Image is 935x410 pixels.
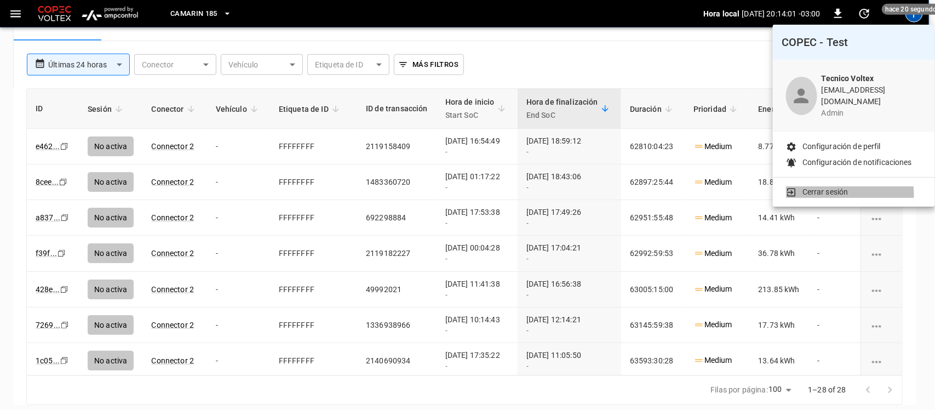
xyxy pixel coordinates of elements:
h6: COPEC - Test [782,33,926,51]
p: admin [822,107,922,119]
p: Configuración de notificaciones [802,157,912,168]
b: Tecnico Voltex [822,74,874,83]
p: Cerrar sesión [802,186,848,198]
div: profile-icon [786,77,817,115]
p: [EMAIL_ADDRESS][DOMAIN_NAME] [822,84,922,107]
p: Configuración de perfil [802,141,881,152]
